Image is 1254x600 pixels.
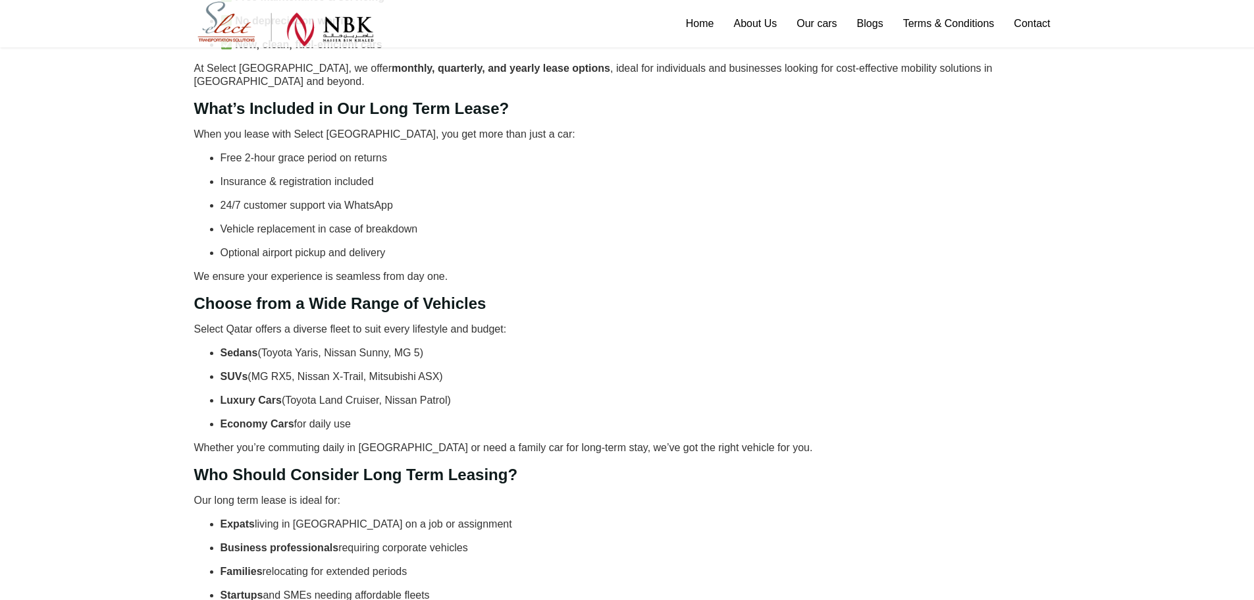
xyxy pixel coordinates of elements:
p: Vehicle replacement in case of breakdown [221,223,1060,236]
p: Free 2-hour grace period on returns [221,151,1060,165]
p: Optional airport pickup and delivery [221,246,1060,259]
p: Whether you’re commuting daily in [GEOGRAPHIC_DATA] or need a family car for long-term stay, we’v... [194,441,1060,454]
strong: Expats [221,518,255,530]
p: (Toyota Yaris, Nissan Sunny, MG 5) [221,346,1060,360]
strong: Who Should Consider Long Term Leasing? [194,466,518,483]
p: relocating for extended periods [221,565,1060,578]
strong: Business professionals [221,542,339,553]
strong: Families [221,566,263,577]
strong: What’s Included in Our Long Term Lease? [194,99,509,117]
p: Insurance & registration included [221,175,1060,188]
p: At Select [GEOGRAPHIC_DATA], we offer , ideal for individuals and businesses looking for cost-eff... [194,62,1060,88]
p: When you lease with Select [GEOGRAPHIC_DATA], you get more than just a car: [194,128,1060,141]
p: living in [GEOGRAPHIC_DATA] on a job or assignment [221,518,1060,531]
p: (MG RX5, Nissan X-Trail, Mitsubishi ASX) [221,370,1060,383]
p: Select Qatar offers a diverse fleet to suit every lifestyle and budget: [194,323,1060,336]
p: (Toyota Land Cruiser, Nissan Patrol) [221,394,1060,407]
strong: Economy Cars [221,418,294,429]
strong: Luxury Cars [221,395,282,406]
p: requiring corporate vehicles [221,541,1060,555]
p: for daily use [221,418,1060,431]
p: We ensure your experience is seamless from day one. [194,270,1060,283]
strong: monthly, quarterly, and yearly lease options [392,63,610,74]
p: 24/7 customer support via WhatsApp [221,199,1060,212]
strong: Choose from a Wide Range of Vehicles [194,294,486,312]
strong: SUVs [221,371,248,382]
p: Our long term lease is ideal for: [194,494,1060,507]
strong: Sedans [221,347,258,358]
img: Select Rent a Car [197,1,374,47]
